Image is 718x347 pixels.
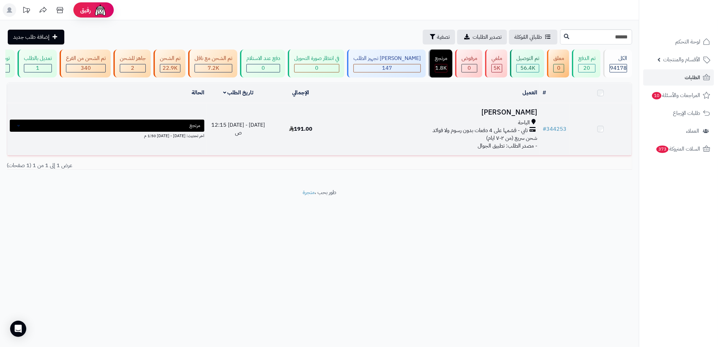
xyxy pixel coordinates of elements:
a: الطلبات [643,69,714,86]
span: إضافة طلب جديد [13,33,49,41]
div: 0 [295,64,339,72]
span: تصفية [437,33,450,41]
div: عرض 1 إلى 1 من 1 (1 صفحات) [2,162,319,169]
a: الحالة [192,89,204,97]
div: في انتظار صورة التحويل [294,55,339,62]
span: 56.4K [520,64,535,72]
span: لوحة التحكم [675,37,700,46]
a: ملغي 5K [484,50,509,77]
a: تم الشحن 22.9K [152,50,187,77]
a: المراجعات والأسئلة10 [643,87,714,103]
a: تم الشحن من الفرع 340 [58,50,112,77]
a: معلق 0 [546,50,571,77]
span: السلات المتروكة [656,144,700,154]
div: تم الشحن مع ناقل [195,55,232,62]
span: [DATE] - [DATE] 12:15 ص [211,121,265,137]
div: 0 [554,64,564,72]
span: تابي - قسّمها على 4 دفعات بدون رسوم ولا فوائد [433,127,528,134]
a: تم الدفع 20 [571,50,602,77]
div: 0 [247,64,280,72]
div: 147 [354,64,420,72]
div: [PERSON_NAME] تجهيز الطلب [353,55,421,62]
img: ai-face.png [94,3,107,17]
span: رفيق [80,6,91,14]
a: [PERSON_NAME] تجهيز الطلب 147 [346,50,427,77]
a: مرفوض 0 [454,50,484,77]
td: - مصدر الطلب: تطبيق الجوال [332,103,540,155]
a: العملاء [643,123,714,139]
span: 7.2K [208,64,219,72]
span: العملاء [686,126,699,136]
div: مرفوض [461,55,477,62]
span: المراجعات والأسئلة [651,91,700,100]
a: العميل [522,89,537,97]
a: إضافة طلب جديد [8,30,64,44]
div: 340 [66,64,105,72]
span: 373 [656,146,669,153]
span: 1 [36,64,40,72]
a: تحديثات المنصة [18,3,35,19]
div: تم الشحن من الفرع [66,55,106,62]
div: مرتجع [435,55,447,62]
div: معلق [553,55,564,62]
div: 20 [579,64,595,72]
a: تعديل بالطلب 1 [16,50,58,77]
span: 1.8K [436,64,447,72]
div: اخر تحديث: [DATE] - [DATE] 1:50 م [10,132,204,139]
span: 94178 [610,64,627,72]
span: 20 [584,64,590,72]
span: 147 [382,64,392,72]
a: تصدير الطلبات [457,30,507,44]
span: طلبات الإرجاع [673,108,700,118]
div: 2 [120,64,145,72]
span: 0 [262,64,265,72]
div: Open Intercom Messenger [10,321,26,337]
span: 340 [81,64,91,72]
a: الإجمالي [293,89,309,97]
span: تصدير الطلبات [473,33,502,41]
div: 0 [462,64,477,72]
div: جاهز للشحن [120,55,146,62]
div: 1804 [435,64,447,72]
span: # [543,125,546,133]
span: 0 [315,64,318,72]
span: الباحة [518,119,530,127]
div: 7223 [195,64,232,72]
a: السلات المتروكة373 [643,141,714,157]
span: 5K [493,64,500,72]
span: 191.00 [289,125,312,133]
div: تم التوصيل [516,55,539,62]
span: الأقسام والمنتجات [663,55,700,64]
a: في انتظار صورة التحويل 0 [286,50,346,77]
div: 4954 [492,64,502,72]
div: 56442 [517,64,539,72]
span: 22.9K [163,64,178,72]
a: تم التوصيل 56.4K [509,50,546,77]
a: #344253 [543,125,567,133]
button: تصفية [423,30,455,44]
a: لوحة التحكم [643,34,714,50]
div: الكل [610,55,627,62]
span: 0 [468,64,471,72]
span: 0 [557,64,560,72]
a: الكل94178 [602,50,634,77]
a: تم الشحن مع ناقل 7.2K [187,50,239,77]
div: 22931 [160,64,180,72]
div: 1 [24,64,52,72]
a: طلباتي المُوكلة [509,30,557,44]
div: تعديل بالطلب [24,55,52,62]
a: تاريخ الطلب [223,89,254,97]
a: دفع عند الاستلام 0 [239,50,286,77]
a: # [543,89,546,97]
div: تم الشحن [160,55,180,62]
span: طلباتي المُوكلة [514,33,542,41]
a: متجرة [303,188,315,196]
div: تم الدفع [578,55,595,62]
a: طلبات الإرجاع [643,105,714,121]
span: 10 [652,92,661,99]
span: 2 [131,64,135,72]
span: مرتجع [190,122,200,129]
h3: [PERSON_NAME] [335,108,537,116]
img: logo-2.png [672,19,712,33]
div: ملغي [491,55,502,62]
